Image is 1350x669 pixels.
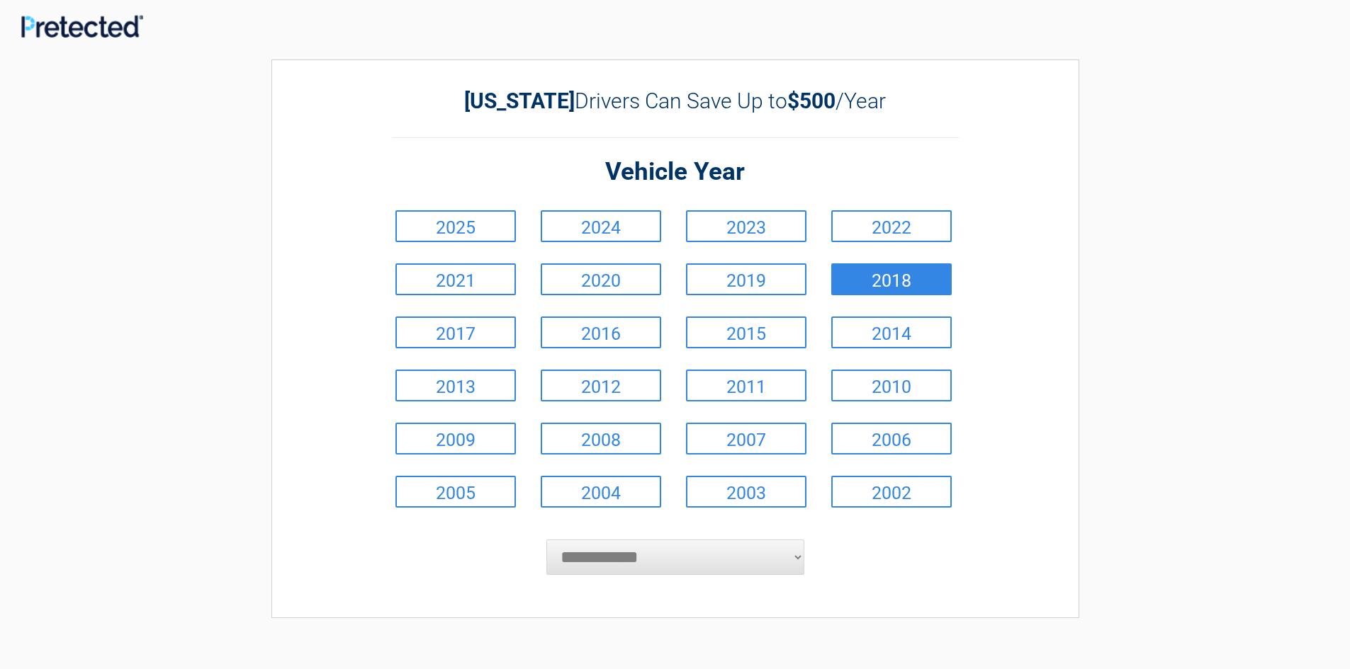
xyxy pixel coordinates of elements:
a: 2018 [831,263,952,295]
b: [US_STATE] [464,88,575,113]
a: 2010 [831,370,952,401]
a: 2007 [686,423,806,454]
a: 2017 [395,316,516,348]
a: 2011 [686,370,806,401]
h2: Vehicle Year [392,156,959,189]
a: 2003 [686,476,806,508]
a: 2020 [541,263,661,295]
a: 2008 [541,423,661,454]
b: $500 [787,88,836,113]
a: 2022 [831,210,952,242]
a: 2009 [395,423,516,454]
a: 2019 [686,263,806,295]
a: 2023 [686,210,806,242]
a: 2021 [395,263,516,295]
a: 2013 [395,370,516,401]
a: 2002 [831,476,952,508]
a: 2004 [541,476,661,508]
a: 2016 [541,316,661,348]
a: 2012 [541,370,661,401]
img: Main Logo [21,15,143,37]
a: 2005 [395,476,516,508]
a: 2024 [541,210,661,242]
a: 2025 [395,210,516,242]
h2: Drivers Can Save Up to /Year [392,88,959,113]
a: 2015 [686,316,806,348]
a: 2014 [831,316,952,348]
a: 2006 [831,423,952,454]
